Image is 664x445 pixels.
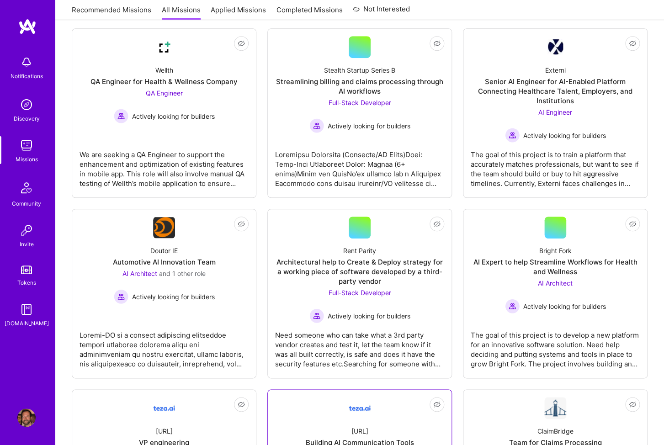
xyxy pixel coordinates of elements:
div: Architectural help to Create & Deploy strategy for a working piece of software developed by a thi... [275,257,444,286]
div: Community [12,199,41,208]
span: AI Architect [538,279,573,287]
img: bell [17,53,36,71]
span: Actively looking for builders [328,121,410,131]
img: teamwork [17,136,36,154]
img: Company Logo [544,397,566,419]
i: icon EyeClosed [238,40,245,47]
div: Bright Fork [539,246,572,255]
div: Stealth Startup Series B [324,65,395,75]
img: guide book [17,300,36,318]
span: Actively looking for builders [132,292,215,302]
img: Company Logo [349,397,371,419]
img: Company Logo [153,217,175,238]
div: Streamlining billing and claims processing through AI workflows [275,77,444,96]
i: icon EyeClosed [629,220,636,228]
div: The goal of this project is to develop a new platform for an innovative software solution. Need h... [471,323,640,369]
div: [URL] [351,426,368,436]
a: Not Interested [353,4,410,20]
img: Actively looking for builders [114,109,128,123]
div: Discovery [14,114,40,123]
i: icon EyeClosed [629,40,636,47]
i: icon EyeClosed [433,401,441,408]
a: Company LogoDoutor IEAutomotive AI Innovation TeamAI Architect and 1 other roleActively looking f... [80,217,249,371]
div: [URL] [156,426,173,436]
div: Tokens [17,278,36,287]
div: Missions [16,154,38,164]
a: All Missions [162,5,201,20]
img: logo [18,18,37,35]
img: User Avatar [17,408,36,427]
div: Externi [545,65,566,75]
div: The goal of this project is to train a platform that accurately matches professionals, but want t... [471,143,640,188]
div: Invite [20,239,34,249]
a: Completed Missions [276,5,343,20]
img: Actively looking for builders [505,128,520,143]
div: Notifications [11,71,43,81]
img: Company Logo [547,39,563,55]
span: and 1 other role [159,270,206,277]
i: icon EyeClosed [238,401,245,408]
div: We are seeking a QA Engineer to support the enhancement and optimization of existing features in ... [80,143,249,188]
a: Company LogoWellthQA Engineer for Health & Wellness CompanyQA Engineer Actively looking for build... [80,36,249,190]
div: [DOMAIN_NAME] [5,318,49,328]
img: Actively looking for builders [505,299,520,313]
i: icon EyeClosed [433,40,441,47]
span: Actively looking for builders [523,131,606,140]
i: icon EyeClosed [433,220,441,228]
img: Company Logo [153,397,175,419]
a: Rent ParityArchitectural help to Create & Deploy strategy for a working piece of software develop... [275,217,444,371]
img: Company Logo [153,36,175,58]
img: Actively looking for builders [114,289,128,304]
div: Need someone who can take what a 3rd party vendor creates and test it, let the team know if it wa... [275,323,444,369]
img: tokens [21,265,32,274]
div: Wellth [155,65,173,75]
div: QA Engineer for Health & Wellness Company [90,77,238,86]
div: ClaimBridge [537,426,574,436]
div: Loremipsu Dolorsita (Consecte/AD Elits)Doei: Temp-Inci Utlaboreet Dolor: Magnaa (6+ enima)Minim v... [275,143,444,188]
span: Actively looking for builders [523,302,606,311]
img: Community [16,177,37,199]
div: AI Expert to help Streamline Workflows for Health and Wellness [471,257,640,276]
span: AI Engineer [538,108,572,116]
div: Doutor IE [150,246,178,255]
a: Applied Missions [211,5,266,20]
span: QA Engineer [146,89,183,97]
div: Rent Parity [343,246,376,255]
i: icon EyeClosed [238,220,245,228]
span: AI Architect [122,270,157,277]
a: Recommended Missions [72,5,151,20]
img: Actively looking for builders [309,118,324,133]
a: Stealth Startup Series BStreamlining billing and claims processing through AI workflowsFull-Stack... [275,36,444,190]
div: Senior AI Engineer for AI-Enabled Platform Connecting Healthcare Talent, Employers, and Institutions [471,77,640,106]
a: Company LogoExterniSenior AI Engineer for AI-Enabled Platform Connecting Healthcare Talent, Emplo... [471,36,640,190]
span: Actively looking for builders [132,111,215,121]
span: Full-Stack Developer [329,99,391,106]
div: Automotive AI Innovation Team [113,257,216,267]
span: Full-Stack Developer [329,289,391,297]
span: Actively looking for builders [328,311,410,321]
a: User Avatar [15,408,38,427]
img: discovery [17,95,36,114]
div: Loremi-DO si a consect adipiscing elitseddoe tempori utlaboree dolorema aliqu eni adminimveniam q... [80,323,249,369]
a: Bright ForkAI Expert to help Streamline Workflows for Health and WellnessAI Architect Actively lo... [471,217,640,371]
img: Actively looking for builders [309,308,324,323]
img: Invite [17,221,36,239]
i: icon EyeClosed [629,401,636,408]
